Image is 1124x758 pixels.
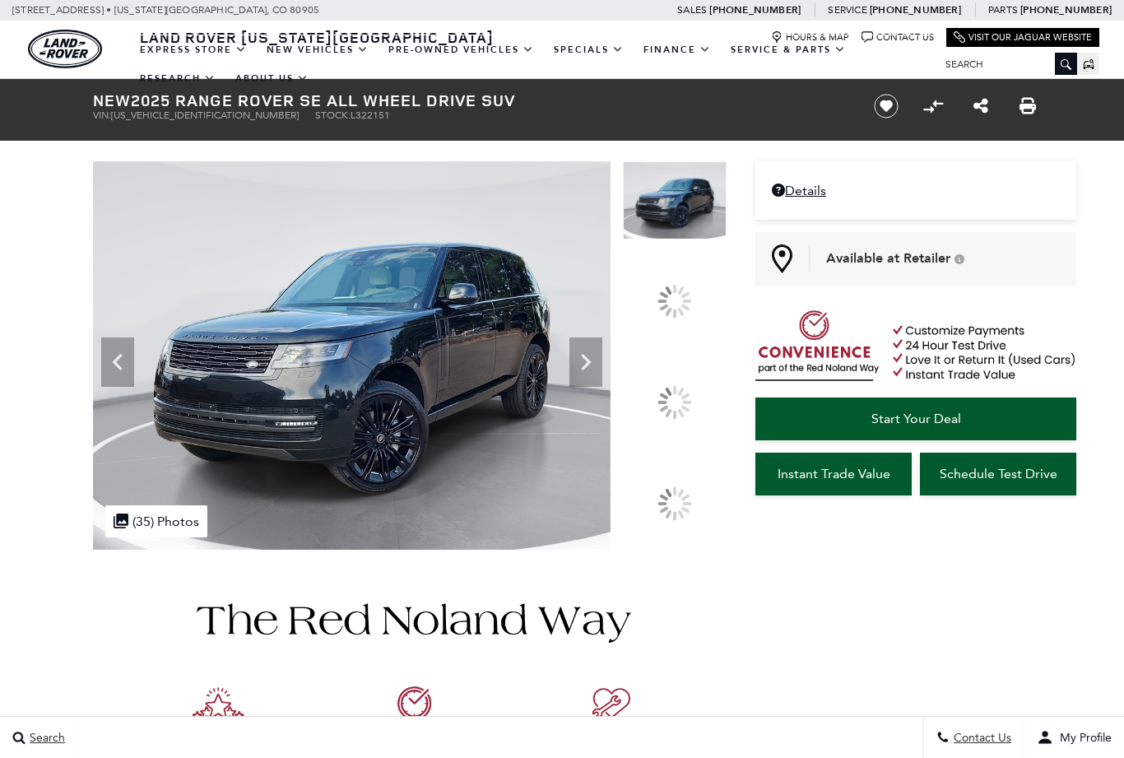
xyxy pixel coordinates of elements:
strong: New [93,89,131,111]
a: [PHONE_NUMBER] [709,3,801,16]
span: Contact Us [950,731,1011,745]
a: Print this New 2025 Range Rover SE All Wheel Drive SUV [1019,96,1036,116]
span: Search [26,731,65,745]
a: Specials [544,35,634,64]
a: [PHONE_NUMBER] [870,3,961,16]
a: Pre-Owned Vehicles [379,35,544,64]
a: land-rover [28,30,102,68]
a: [PHONE_NUMBER] [1020,3,1112,16]
a: Service & Parts [721,35,856,64]
span: [US_VEHICLE_IDENTIFICATION_NUMBER] [111,109,299,121]
span: Sales [677,4,707,16]
img: New 2025 Santorini Black LAND ROVER SE image 1 [623,161,727,239]
a: Finance [634,35,721,64]
a: New Vehicles [257,35,379,64]
img: New 2025 Santorini Black LAND ROVER SE image 1 [93,161,611,550]
a: Share this New 2025 Range Rover SE All Wheel Drive SUV [973,96,988,116]
a: [STREET_ADDRESS] • [US_STATE][GEOGRAPHIC_DATA], CO 80905 [12,4,319,16]
a: Research [130,64,225,93]
div: (35) Photos [105,505,207,537]
span: Schedule Test Drive [940,466,1057,481]
span: VIN: [93,109,111,121]
span: Available at Retailer [826,249,950,267]
span: My Profile [1053,731,1112,745]
span: Parts [988,4,1018,16]
a: Details [772,183,1060,198]
button: Save vehicle [868,93,904,119]
a: Contact Us [862,31,934,44]
a: EXPRESS STORE [130,35,257,64]
input: Search [933,54,1077,74]
span: Instant Trade Value [778,466,890,481]
div: Vehicle is in stock and ready for immediate delivery. Due to demand, availability is subject to c... [954,253,964,264]
span: L322151 [351,109,390,121]
span: Stock: [315,109,351,121]
button: Compare vehicle [921,94,945,119]
a: Schedule Test Drive [920,453,1076,495]
img: Map Pin Icon [772,244,792,273]
h1: 2025 Range Rover SE All Wheel Drive SUV [93,91,846,109]
span: Start Your Deal [871,411,961,426]
a: About Us [225,64,318,93]
a: Start Your Deal [755,398,1076,440]
a: Land Rover [US_STATE][GEOGRAPHIC_DATA] [130,27,504,47]
img: Land Rover [28,30,102,68]
nav: Main Navigation [130,35,933,93]
a: Visit Our Jaguar Website [954,31,1092,44]
a: Hours & Map [771,31,849,44]
button: user-profile-menu [1024,717,1124,758]
span: Service [828,4,866,16]
a: Instant Trade Value [755,453,912,495]
span: Land Rover [US_STATE][GEOGRAPHIC_DATA] [140,27,494,47]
